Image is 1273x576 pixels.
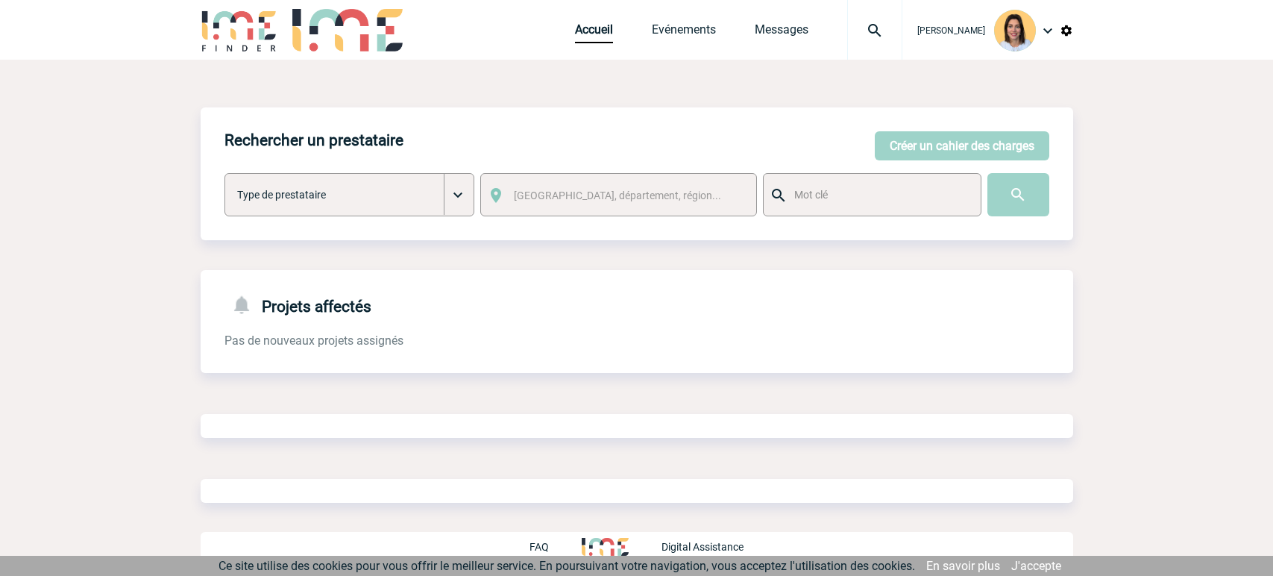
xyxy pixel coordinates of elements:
[575,22,613,43] a: Accueil
[529,541,549,553] p: FAQ
[529,539,582,553] a: FAQ
[790,185,967,204] input: Mot clé
[219,559,915,573] span: Ce site utilise des cookies pour vous offrir le meilleur service. En poursuivant votre navigation...
[755,22,808,43] a: Messages
[201,9,278,51] img: IME-Finder
[230,294,262,316] img: notifications-24-px-g.png
[224,294,371,316] h4: Projets affectés
[582,538,628,556] img: http://www.idealmeetingsevents.fr/
[994,10,1036,51] img: 103015-1.png
[652,22,716,43] a: Evénements
[661,541,744,553] p: Digital Assistance
[224,334,403,348] span: Pas de nouveaux projets assignés
[917,25,985,36] span: [PERSON_NAME]
[514,190,721,201] span: [GEOGRAPHIC_DATA], département, région...
[987,173,1049,216] input: Submit
[224,131,403,149] h4: Rechercher un prestataire
[926,559,1000,573] a: En savoir plus
[1011,559,1061,573] a: J'accepte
